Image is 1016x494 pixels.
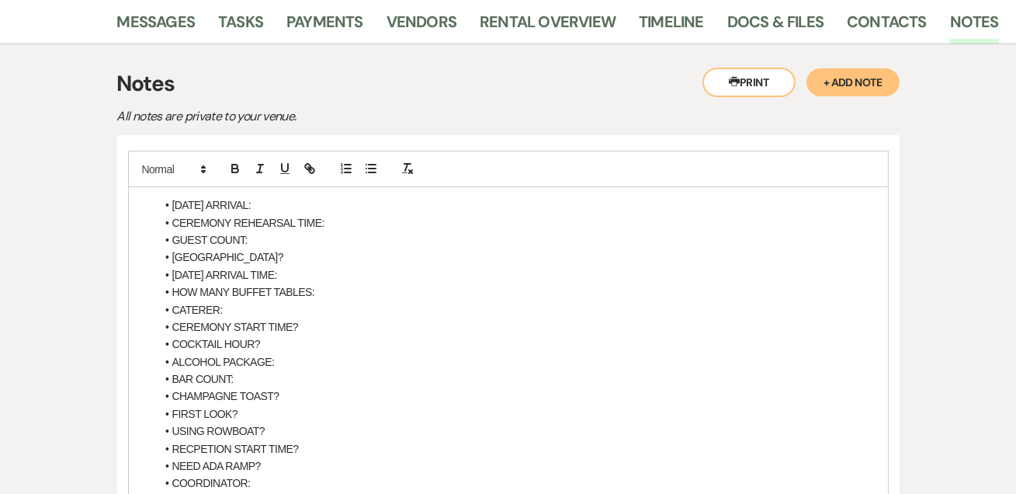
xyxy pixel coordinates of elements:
li: [DATE] ARRIVAL TIME: [156,266,876,284]
a: Rental Overview [480,9,615,43]
li: COORDINATOR: [156,475,876,492]
h3: Notes [117,68,900,100]
li: FIRST LOOK? [156,405,876,423]
p: All notes are private to your venue. [117,106,661,127]
a: Messages [117,9,196,43]
li: [GEOGRAPHIC_DATA]? [156,249,876,266]
a: Docs & Files [727,9,824,43]
li: COCKTAIL HOUR? [156,336,876,353]
li: BAR COUNT: [156,370,876,388]
li: GUEST COUNT: [156,231,876,249]
button: Print [702,68,796,97]
button: + Add Note [806,68,900,96]
li: CHAMPAGNE TOAST? [156,388,876,405]
li: ALCOHOL PACKAGE: [156,353,876,370]
li: CEREMONY REHEARSAL TIME: [156,214,876,231]
li: [DATE] ARRIVAL: [156,197,876,214]
a: Contacts [847,9,927,43]
li: CATERER: [156,301,876,318]
a: Notes [950,9,999,43]
li: RECPETION START TIME? [156,440,876,457]
li: HOW MANY BUFFET TABLES: [156,284,876,301]
a: Tasks [218,9,263,43]
li: CEREMONY START TIME? [156,318,876,336]
a: Payments [286,9,363,43]
a: Timeline [639,9,704,43]
li: USING ROWBOAT? [156,423,876,440]
li: NEED ADA RAMP? [156,457,876,475]
a: Vendors [387,9,456,43]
